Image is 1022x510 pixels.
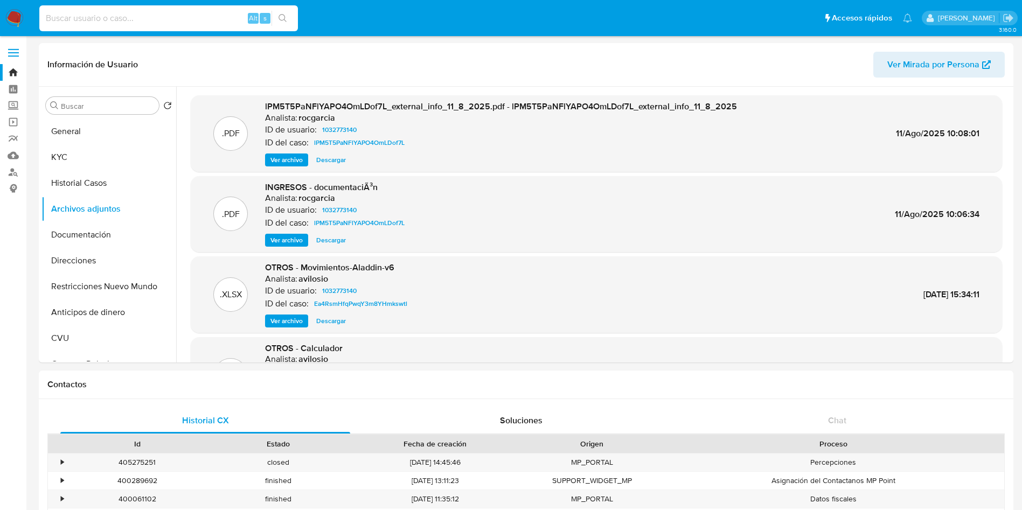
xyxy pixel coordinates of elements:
button: Cruces y Relaciones [41,351,176,377]
button: Anticipos de dinero [41,299,176,325]
div: • [61,457,64,467]
span: [DATE] 15:34:11 [923,288,979,301]
h6: avilosio [298,354,328,365]
button: Buscar [50,101,59,110]
button: Descargar [311,234,351,247]
span: Ver archivo [270,155,303,165]
span: Chat [828,414,846,427]
span: Descargar [316,155,346,165]
p: ID del caso: [265,137,309,148]
button: Restricciones Nuevo Mundo [41,274,176,299]
a: Salir [1003,12,1014,24]
div: Proceso [670,438,997,449]
div: finished [208,490,349,508]
button: Archivos adjuntos [41,196,176,222]
p: .PDF [222,208,240,220]
button: Ver archivo [265,153,308,166]
a: 1032773140 [318,204,361,216]
a: Notificaciones [903,13,912,23]
span: Descargar [316,316,346,326]
button: Descargar [311,315,351,327]
span: Ver Mirada por Persona [887,52,979,78]
div: Estado [215,438,342,449]
a: Ea4RsmHfqPwqY3m8YHmkswtl [310,297,412,310]
a: lPM5T5PaNFlYAPO4OmLDof7L [310,216,409,229]
p: Analista: [265,274,297,284]
span: OTROS - Movimientos-Aladdin-v6 [265,261,394,274]
p: ID de usuario: [265,205,317,215]
button: KYC [41,144,176,170]
span: Historial CX [182,414,229,427]
button: Descargar [311,153,351,166]
div: Id [74,438,200,449]
span: Ea4RsmHfqPwqY3m8YHmkswtl [314,297,407,310]
button: Documentación [41,222,176,248]
a: 1032773140 [318,284,361,297]
input: Buscar [61,101,155,111]
button: Direcciones [41,248,176,274]
span: Ver archivo [270,316,303,326]
span: Alt [249,13,258,23]
button: Historial Casos [41,170,176,196]
div: Percepciones [663,453,1004,471]
div: MP_PORTAL [522,453,663,471]
div: [DATE] 11:35:12 [349,490,522,508]
span: INGRESOS - documentaciÃ³n [265,181,378,193]
span: 1032773140 [322,204,357,216]
input: Buscar usuario o caso... [39,11,298,25]
h1: Información de Usuario [47,59,138,70]
h6: avilosio [298,274,328,284]
button: CVU [41,325,176,351]
p: Analista: [265,354,297,365]
p: Analista: [265,193,297,204]
a: 1032773140 [318,123,361,136]
h6: rocgarcia [298,113,335,123]
span: lPM5T5PaNFlYAPO4OmLDof7L_external_info_11_8_2025.pdf - lPM5T5PaNFlYAPO4OmLDof7L_external_info_11_... [265,100,737,113]
button: search-icon [272,11,294,26]
button: General [41,118,176,144]
p: rocio.garcia@mercadolibre.com [938,13,999,23]
span: Descargar [316,235,346,246]
p: Analista: [265,113,297,123]
p: ID de usuario: [265,285,317,296]
span: 1032773140 [322,123,357,136]
div: Fecha de creación [357,438,514,449]
span: OTROS - Calculador [265,342,343,354]
h6: rocgarcia [298,193,335,204]
span: Accesos rápidos [832,12,892,24]
div: SUPPORT_WIDGET_MP [522,472,663,490]
button: Ver archivo [265,315,308,327]
span: 11/Ago/2025 10:08:01 [896,127,979,139]
div: closed [208,453,349,471]
span: 11/Ago/2025 10:06:34 [895,208,979,220]
div: finished [208,472,349,490]
div: [DATE] 13:11:23 [349,472,522,490]
p: ID del caso: [265,218,309,228]
span: 1032773140 [322,284,357,297]
button: Volver al orden por defecto [163,101,172,113]
div: 400061102 [67,490,208,508]
span: lPM5T5PaNFlYAPO4OmLDof7L [314,136,405,149]
p: .PDF [222,128,240,139]
p: .XLSX [220,289,242,301]
div: [DATE] 14:45:46 [349,453,522,471]
p: ID del caso: [265,298,309,309]
button: Ver archivo [265,234,308,247]
div: Asignación del Contactanos MP Point [663,472,1004,490]
div: • [61,476,64,486]
div: MP_PORTAL [522,490,663,508]
span: Ver archivo [270,235,303,246]
button: Ver Mirada por Persona [873,52,1005,78]
span: lPM5T5PaNFlYAPO4OmLDof7L [314,216,405,229]
div: 405275251 [67,453,208,471]
div: 400289692 [67,472,208,490]
a: lPM5T5PaNFlYAPO4OmLDof7L [310,136,409,149]
span: Soluciones [500,414,543,427]
p: ID de usuario: [265,124,317,135]
div: • [61,494,64,504]
div: Datos fiscales [663,490,1004,508]
span: s [263,13,267,23]
div: Origen [529,438,655,449]
h1: Contactos [47,379,1005,390]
